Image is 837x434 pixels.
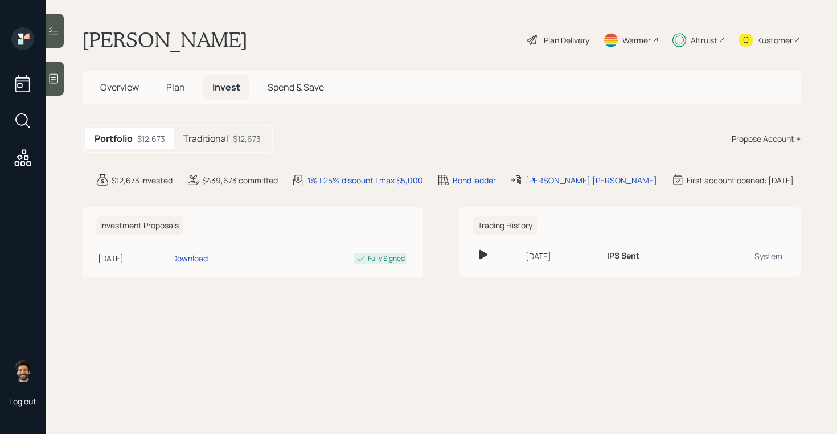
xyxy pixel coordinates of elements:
[166,81,185,93] span: Plan
[11,359,34,382] img: eric-schwartz-headshot.png
[98,252,167,264] div: [DATE]
[95,133,133,144] h5: Portfolio
[691,34,717,46] div: Altruist
[757,34,793,46] div: Kustomer
[202,174,278,186] div: $439,673 committed
[268,81,324,93] span: Spend & Save
[112,174,173,186] div: $12,673 invested
[172,252,208,264] div: Download
[622,34,651,46] div: Warmer
[526,250,598,262] div: [DATE]
[732,133,801,145] div: Propose Account +
[100,81,139,93] span: Overview
[82,27,248,52] h1: [PERSON_NAME]
[368,253,405,264] div: Fully Signed
[9,396,36,407] div: Log out
[526,174,657,186] div: [PERSON_NAME] [PERSON_NAME]
[137,133,165,145] div: $12,673
[96,216,183,235] h6: Investment Proposals
[473,216,537,235] h6: Trading History
[212,81,240,93] span: Invest
[544,34,589,46] div: Plan Delivery
[453,174,496,186] div: Bond ladder
[307,174,423,186] div: 1% | 25% discount | max $5,000
[705,250,782,262] div: System
[233,133,261,145] div: $12,673
[607,251,639,261] h6: IPS Sent
[183,133,228,144] h5: Traditional
[687,174,794,186] div: First account opened: [DATE]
